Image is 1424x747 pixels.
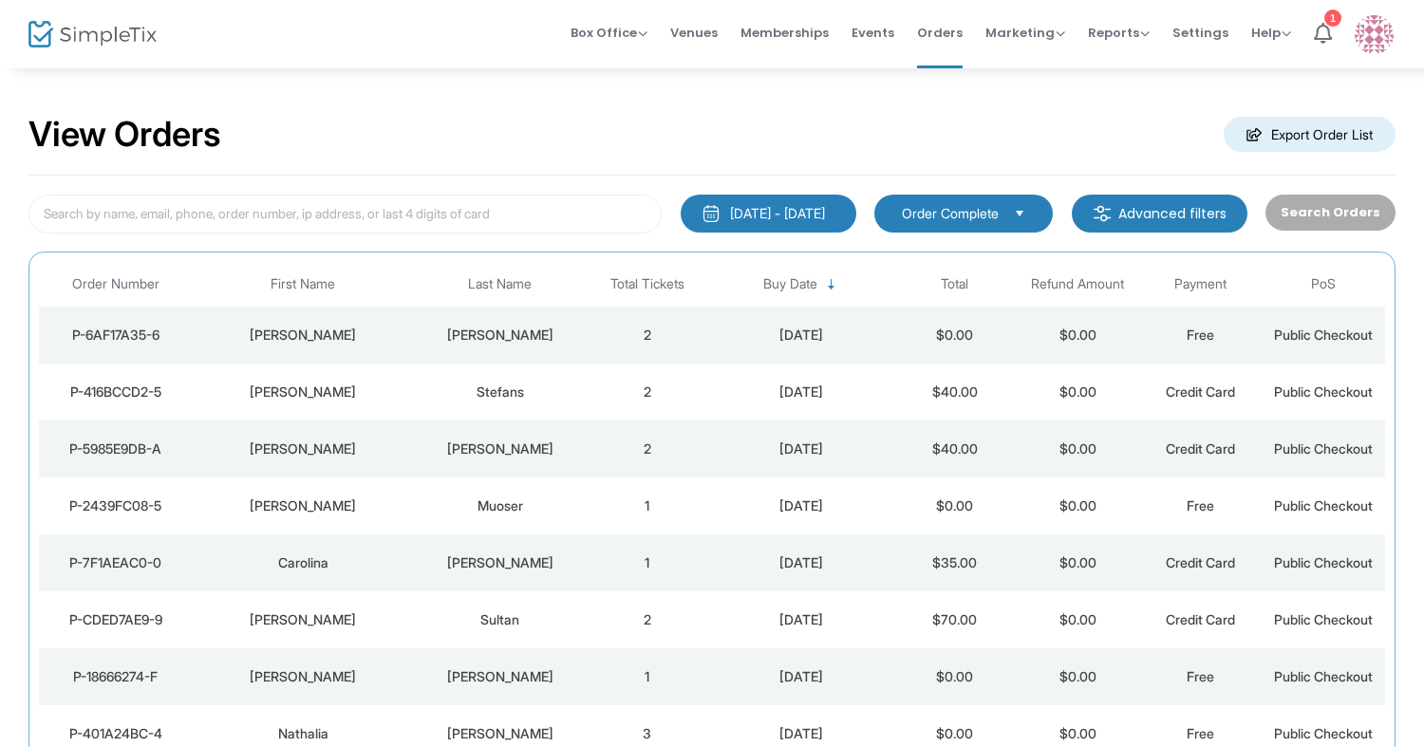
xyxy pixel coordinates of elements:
[28,114,221,156] h2: View Orders
[72,276,159,292] span: Order Number
[893,307,1016,364] td: $0.00
[1274,668,1373,684] span: Public Checkout
[714,383,889,402] div: 8/13/2025
[1016,420,1138,477] td: $0.00
[197,326,409,345] div: Peter
[1187,497,1214,514] span: Free
[419,496,581,515] div: Muoser
[902,204,999,223] span: Order Complete
[419,439,581,458] div: McCullough rose
[586,534,708,591] td: 1
[419,724,581,743] div: Rodovalho Gomes
[586,420,708,477] td: 2
[985,24,1065,42] span: Marketing
[271,276,335,292] span: First Name
[702,204,721,223] img: monthly
[44,724,188,743] div: P-401A24BC-4
[824,277,839,292] span: Sortable
[44,610,188,629] div: P-CDED7AE9-9
[714,553,889,572] div: 8/13/2025
[893,420,1016,477] td: $40.00
[670,9,718,57] span: Venues
[917,9,963,57] span: Orders
[586,364,708,420] td: 2
[1274,611,1373,627] span: Public Checkout
[1016,534,1138,591] td: $0.00
[1274,383,1373,400] span: Public Checkout
[1274,327,1373,343] span: Public Checkout
[419,667,581,686] div: Krauskopf
[893,648,1016,705] td: $0.00
[468,276,532,292] span: Last Name
[419,383,581,402] div: Stefans
[1174,276,1227,292] span: Payment
[197,383,409,402] div: Lindsay
[1166,554,1235,570] span: Credit Card
[1274,440,1373,457] span: Public Checkout
[893,364,1016,420] td: $40.00
[1166,440,1235,457] span: Credit Card
[1016,477,1138,534] td: $0.00
[714,667,889,686] div: 8/13/2025
[1016,648,1138,705] td: $0.00
[1016,262,1138,307] th: Refund Amount
[1187,725,1214,741] span: Free
[1088,24,1150,42] span: Reports
[44,553,188,572] div: P-7F1AEAC0-0
[586,262,708,307] th: Total Tickets
[419,553,581,572] div: Rosenstein
[852,9,894,57] span: Events
[1006,203,1033,224] button: Select
[586,477,708,534] td: 1
[197,724,409,743] div: Nathalia
[763,276,817,292] span: Buy Date
[1016,591,1138,648] td: $0.00
[1072,195,1247,233] m-button: Advanced filters
[730,204,825,223] div: [DATE] - [DATE]
[714,724,889,743] div: 8/13/2025
[197,610,409,629] div: Joseph
[740,9,829,57] span: Memberships
[197,553,409,572] div: Carolina
[1324,9,1341,27] div: 1
[44,667,188,686] div: P-18666274-F
[893,534,1016,591] td: $35.00
[1093,204,1112,223] img: filter
[586,648,708,705] td: 1
[1224,117,1396,152] m-button: Export Order List
[714,439,889,458] div: 8/13/2025
[571,24,647,42] span: Box Office
[44,383,188,402] div: P-416BCCD2-5
[893,262,1016,307] th: Total
[714,610,889,629] div: 8/13/2025
[681,195,856,233] button: [DATE] - [DATE]
[197,667,409,686] div: Marian
[1274,725,1373,741] span: Public Checkout
[1172,9,1228,57] span: Settings
[1274,497,1373,514] span: Public Checkout
[197,439,409,458] div: Kathy
[893,477,1016,534] td: $0.00
[714,326,889,345] div: 8/13/2025
[28,195,662,233] input: Search by name, email, phone, order number, ip address, or last 4 digits of card
[1311,276,1336,292] span: PoS
[44,439,188,458] div: P-5985E9DB-A
[44,496,188,515] div: P-2439FC08-5
[1251,24,1291,42] span: Help
[197,496,409,515] div: Tony
[714,496,889,515] div: 8/13/2025
[1187,327,1214,343] span: Free
[1274,554,1373,570] span: Public Checkout
[44,326,188,345] div: P-6AF17A35-6
[419,610,581,629] div: Sultan
[893,591,1016,648] td: $70.00
[419,326,581,345] div: Prado
[1187,668,1214,684] span: Free
[1166,611,1235,627] span: Credit Card
[586,307,708,364] td: 2
[1016,307,1138,364] td: $0.00
[586,591,708,648] td: 2
[1016,364,1138,420] td: $0.00
[1166,383,1235,400] span: Credit Card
